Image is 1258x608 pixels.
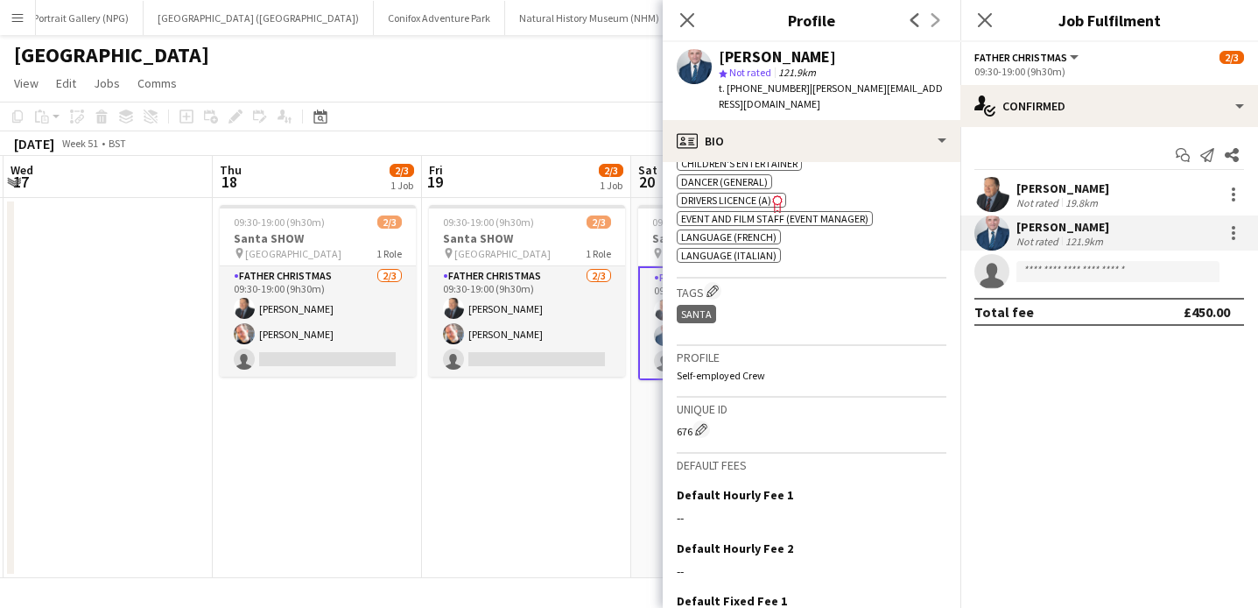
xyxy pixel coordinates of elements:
[960,9,1258,32] h3: Job Fulfilment
[974,51,1067,64] span: Father Christmas
[1016,235,1062,248] div: Not rated
[677,305,716,323] div: Santa
[638,205,834,380] app-job-card: 09:30-19:00 (9h30m)2/3Santa SHOW [GEOGRAPHIC_DATA]1 RoleFather Christmas2/309:30-19:00 (9h30m)[PE...
[58,137,102,150] span: Week 51
[94,75,120,91] span: Jobs
[11,162,33,178] span: Wed
[681,249,777,262] span: Language (Italian)
[974,303,1034,321] div: Total fee
[14,75,39,91] span: View
[681,157,798,170] span: Children's Entertainer
[377,216,402,229] span: 2/3
[429,266,625,377] app-card-role: Father Christmas2/309:30-19:00 (9h30m)[PERSON_NAME][PERSON_NAME]
[775,66,819,79] span: 121.9km
[586,247,611,260] span: 1 Role
[429,205,625,377] app-job-card: 09:30-19:00 (9h30m)2/3Santa SHOW [GEOGRAPHIC_DATA]1 RoleFather Christmas2/309:30-19:00 (9h30m)[PE...
[719,81,943,110] span: | [PERSON_NAME][EMAIL_ADDRESS][DOMAIN_NAME]
[677,282,946,300] h3: Tags
[220,266,416,377] app-card-role: Father Christmas2/309:30-19:00 (9h30m)[PERSON_NAME][PERSON_NAME]
[677,510,946,526] div: --
[729,66,771,79] span: Not rated
[677,563,946,579] div: --
[599,164,623,177] span: 2/3
[220,230,416,246] h3: Santa SHOW
[677,487,793,503] h3: Default Hourly Fee 1
[1219,51,1244,64] span: 2/3
[14,135,54,152] div: [DATE]
[677,457,946,473] h3: Default fees
[587,216,611,229] span: 2/3
[681,212,868,225] span: Event and Film Staff (Event Manager)
[390,179,413,192] div: 1 Job
[245,247,341,260] span: [GEOGRAPHIC_DATA]
[677,421,946,438] div: 676
[719,49,836,65] div: [PERSON_NAME]
[652,216,743,229] span: 09:30-19:00 (9h30m)
[638,162,657,178] span: Sat
[1016,180,1109,196] div: [PERSON_NAME]
[1016,196,1062,209] div: Not rated
[220,205,416,377] app-job-card: 09:30-19:00 (9h30m)2/3Santa SHOW [GEOGRAPHIC_DATA]1 RoleFather Christmas2/309:30-19:00 (9h30m)[PE...
[49,72,83,95] a: Edit
[636,172,657,192] span: 20
[719,81,810,95] span: t. [PHONE_NUMBER]
[638,266,834,380] app-card-role: Father Christmas2/309:30-19:00 (9h30m)[PERSON_NAME][PERSON_NAME]
[663,9,960,32] h3: Profile
[677,541,793,556] h3: Default Hourly Fee 2
[220,162,242,178] span: Thu
[454,247,551,260] span: [GEOGRAPHIC_DATA]
[390,164,414,177] span: 2/3
[217,172,242,192] span: 18
[137,75,177,91] span: Comms
[426,172,443,192] span: 19
[1184,303,1230,321] div: £450.00
[7,72,46,95] a: View
[681,230,777,244] span: Language (French)
[144,1,374,35] button: [GEOGRAPHIC_DATA] ([GEOGRAPHIC_DATA])
[974,51,1081,64] button: Father Christmas
[56,75,76,91] span: Edit
[429,230,625,246] h3: Santa SHOW
[677,401,946,417] h3: Unique ID
[974,65,1244,78] div: 09:30-19:00 (9h30m)
[663,120,960,162] div: Bio
[429,162,443,178] span: Fri
[677,369,946,382] p: Self-employed Crew
[677,350,946,365] h3: Profile
[87,72,127,95] a: Jobs
[960,85,1258,127] div: Confirmed
[1062,235,1107,248] div: 121.9km
[505,1,674,35] button: Natural History Museum (NHM)
[443,216,534,229] span: 09:30-19:00 (9h30m)
[1016,219,1109,235] div: [PERSON_NAME]
[638,230,834,246] h3: Santa SHOW
[374,1,505,35] button: Conifox Adventure Park
[1062,196,1101,209] div: 19.8km
[376,247,402,260] span: 1 Role
[600,179,622,192] div: 1 Job
[234,216,325,229] span: 09:30-19:00 (9h30m)
[109,137,126,150] div: BST
[681,194,771,207] span: Drivers Licence (A)
[130,72,184,95] a: Comms
[14,42,209,68] h1: [GEOGRAPHIC_DATA]
[681,175,768,188] span: Dancer (General)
